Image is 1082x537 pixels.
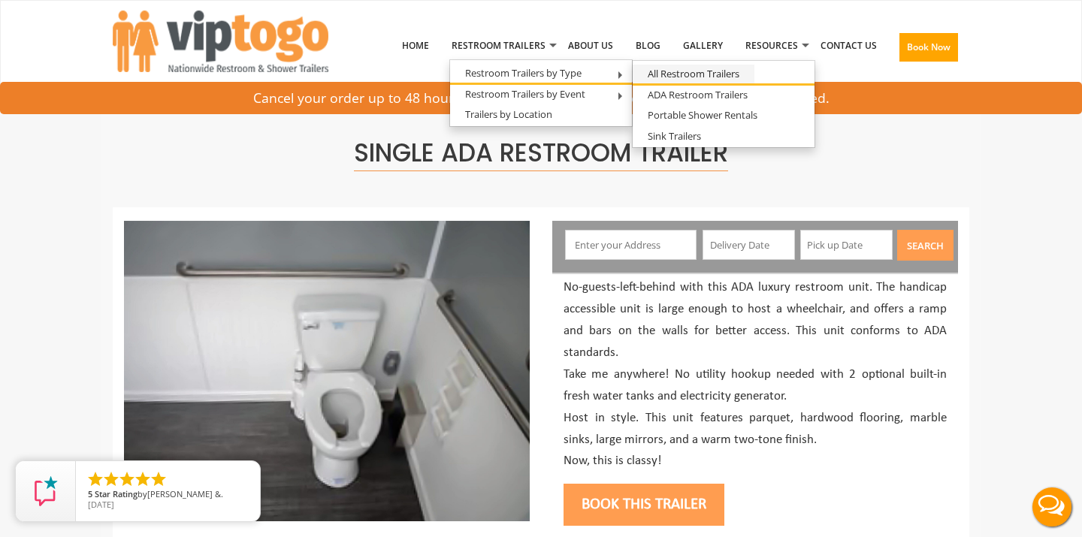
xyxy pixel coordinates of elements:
[86,470,104,488] li: 
[124,221,530,521] img: Single ADA
[899,33,958,62] button: Book Now
[354,135,728,171] span: Single ADA Restroom Trailer
[734,7,809,85] a: Resources
[1022,477,1082,537] button: Live Chat
[391,7,440,85] a: Home
[633,65,754,83] a: All Restroom Trailers
[95,488,138,499] span: Star Rating
[809,7,888,85] a: Contact Us
[450,85,600,104] a: Restroom Trailers by Event
[440,7,557,85] a: Restroom Trailers
[118,470,136,488] li: 
[450,64,597,83] a: Restroom Trailers by Type
[102,470,120,488] li: 
[150,470,168,488] li: 
[633,86,763,104] a: ADA Restroom Trailers
[113,11,328,72] img: VIPTOGO
[134,470,152,488] li: 
[672,7,734,85] a: Gallery
[450,105,567,124] a: Trailers by Location
[888,7,969,94] a: Book Now
[31,476,61,506] img: Review Rating
[564,484,724,526] button: Book this trailer
[147,488,223,499] span: [PERSON_NAME] &.
[703,230,795,260] input: Delivery Date
[565,230,697,260] input: Enter your Address
[800,230,893,260] input: Pick up Date
[88,490,248,500] span: by
[88,488,92,499] span: 5
[564,277,947,472] p: No-guests-left-behind with this ADA luxury restroom unit. The handicap accessible unit is large e...
[897,230,954,261] button: Search
[88,499,114,510] span: [DATE]
[633,106,772,125] a: Portable Shower Rentals
[557,7,624,85] a: About Us
[633,127,716,146] a: Sink Trailers
[624,7,672,85] a: Blog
